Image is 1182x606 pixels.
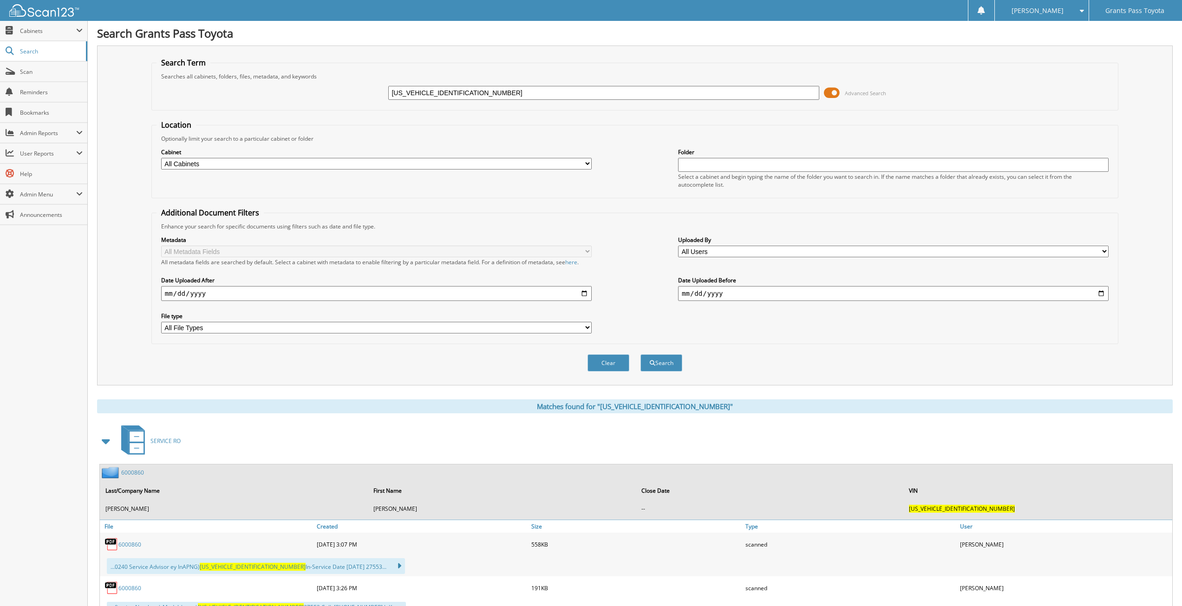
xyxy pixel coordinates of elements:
th: Last/Company Name [101,481,368,500]
td: -- [637,501,904,516]
div: All metadata fields are searched by default. Select a cabinet with metadata to enable filtering b... [161,258,592,266]
legend: Location [157,120,196,130]
span: Bookmarks [20,109,83,117]
span: Admin Reports [20,129,76,137]
div: ...0240 Service Advisor ey InAPNG) In-Service Date [DATE] 27553... [107,558,405,574]
a: Size [529,520,744,533]
span: [US_VEHICLE_IDENTIFICATION_NUMBER] [200,563,306,571]
label: File type [161,312,592,320]
span: Scan [20,68,83,76]
a: User [958,520,1172,533]
span: SERVICE RO [150,437,181,445]
div: Optionally limit your search to a particular cabinet or folder [157,135,1113,143]
th: VIN [904,481,1171,500]
td: [PERSON_NAME] [369,501,636,516]
a: 6000860 [118,541,141,548]
span: [US_VEHICLE_IDENTIFICATION_NUMBER] [909,505,1015,513]
div: Searches all cabinets, folders, files, metadata, and keywords [157,72,1113,80]
label: Folder [678,148,1109,156]
th: First Name [369,481,636,500]
span: Grants Pass Toyota [1105,8,1164,13]
label: Date Uploaded Before [678,276,1109,284]
div: Enhance your search for specific documents using filters such as date and file type. [157,222,1113,230]
div: Select a cabinet and begin typing the name of the folder you want to search in. If the name match... [678,173,1109,189]
div: scanned [743,579,958,597]
a: Created [314,520,529,533]
h1: Search Grants Pass Toyota [97,26,1173,41]
a: Type [743,520,958,533]
span: User Reports [20,150,76,157]
label: Metadata [161,236,592,244]
label: Cabinet [161,148,592,156]
span: Admin Menu [20,190,76,198]
div: [DATE] 3:26 PM [314,579,529,597]
img: scan123-logo-white.svg [9,4,79,17]
a: here [565,258,577,266]
span: Search [20,47,81,55]
a: 6000860 [118,584,141,592]
button: Clear [588,354,629,371]
a: File [100,520,314,533]
a: SERVICE RO [116,423,181,459]
label: Uploaded By [678,236,1109,244]
div: [PERSON_NAME] [958,535,1172,554]
div: 191KB [529,579,744,597]
input: start [161,286,592,301]
legend: Search Term [157,58,210,68]
span: Reminders [20,88,83,96]
span: Help [20,170,83,178]
span: Announcements [20,211,83,219]
div: Matches found for "[US_VEHICLE_IDENTIFICATION_NUMBER]" [97,399,1173,413]
span: Cabinets [20,27,76,35]
img: PDF.png [104,537,118,551]
img: PDF.png [104,581,118,595]
input: end [678,286,1109,301]
th: Close Date [637,481,904,500]
td: [PERSON_NAME] [101,501,368,516]
legend: Additional Document Filters [157,208,264,218]
button: Search [640,354,682,371]
div: scanned [743,535,958,554]
div: [DATE] 3:07 PM [314,535,529,554]
span: Advanced Search [845,90,886,97]
img: folder2.png [102,467,121,478]
div: [PERSON_NAME] [958,579,1172,597]
label: Date Uploaded After [161,276,592,284]
div: 558KB [529,535,744,554]
span: [PERSON_NAME] [1012,8,1064,13]
a: 6000860 [121,469,144,476]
